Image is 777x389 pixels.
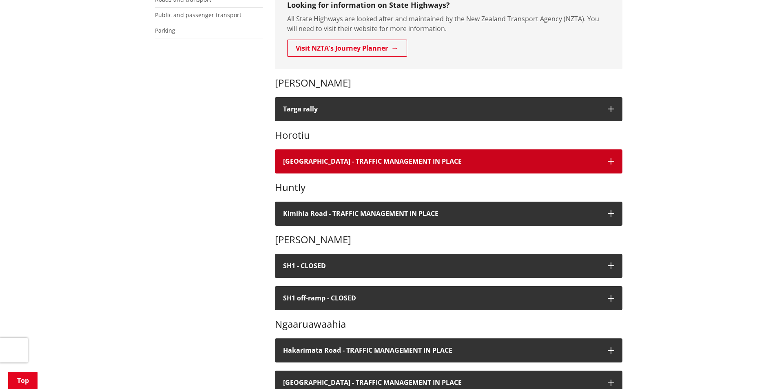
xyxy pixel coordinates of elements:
h4: Targa rally [283,105,600,113]
h3: Looking for information on State Highways? [287,1,610,10]
h4: Hakarimata Road - TRAFFIC MANAGEMENT IN PLACE [283,347,600,354]
h3: Huntly [275,182,622,193]
h3: Ngaaruawaahia [275,318,622,330]
button: SH1 - CLOSED [275,254,622,278]
iframe: Messenger Launcher [739,355,769,384]
h4: Kimihia Road - TRAFFIC MANAGEMENT IN PLACE [283,210,600,218]
a: Visit NZTA's Journey Planner [287,40,407,57]
h3: Horotiu [275,129,622,141]
h4: SH1 - CLOSED [283,262,600,270]
h3: [PERSON_NAME] [275,77,622,89]
h4: SH1 off-ramp - CLOSED [283,294,600,302]
a: Top [8,372,38,389]
button: Kimihia Road - TRAFFIC MANAGEMENT IN PLACE [275,202,622,226]
button: Hakarimata Road - TRAFFIC MANAGEMENT IN PLACE [275,338,622,362]
h4: [GEOGRAPHIC_DATA] - TRAFFIC MANAGEMENT IN PLACE [283,158,600,165]
button: Targa rally [275,97,622,121]
p: All State Highways are looked after and maintained by the New Zealand Transport Agency (NZTA). Yo... [287,14,610,33]
button: [GEOGRAPHIC_DATA] - TRAFFIC MANAGEMENT IN PLACE [275,149,622,173]
button: SH1 off-ramp - CLOSED [275,286,622,310]
a: Public and passenger transport [155,11,241,19]
h4: [GEOGRAPHIC_DATA] - TRAFFIC MANAGEMENT IN PLACE [283,379,600,387]
a: Parking [155,27,175,34]
h3: [PERSON_NAME] [275,234,622,246]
